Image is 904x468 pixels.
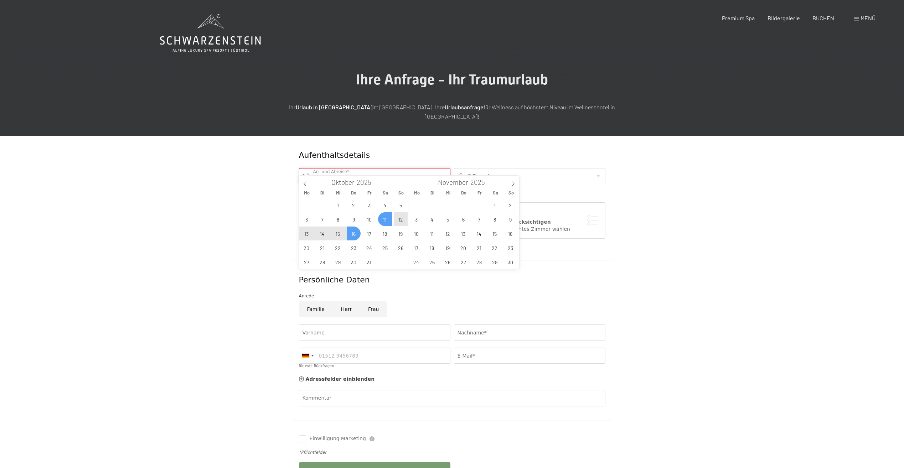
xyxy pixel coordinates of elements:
span: Oktober 29, 2025 [331,255,345,269]
span: Oktober 28, 2025 [315,255,329,269]
input: Year [468,178,492,186]
span: November 3, 2025 [409,212,423,226]
span: Fr [472,191,487,195]
input: 01512 3456789 [299,348,450,364]
div: Germany (Deutschland): +49 [299,348,316,363]
span: November 24, 2025 [409,255,423,269]
span: Einwilligung Marketing [310,435,366,442]
span: November 23, 2025 [503,241,517,255]
span: November 4, 2025 [425,212,439,226]
strong: Urlaub in [GEOGRAPHIC_DATA] [296,104,372,110]
span: November 6, 2025 [456,212,470,226]
span: November 9, 2025 [503,212,517,226]
span: Oktober 16, 2025 [347,227,361,240]
span: Sa [487,191,503,195]
span: Oktober 14, 2025 [315,227,329,240]
span: November 8, 2025 [488,212,502,226]
span: Mo [299,191,315,195]
span: November 18, 2025 [425,241,439,255]
span: Fr [362,191,377,195]
a: Bildergalerie [768,15,800,21]
span: November 19, 2025 [441,241,455,255]
span: November 11, 2025 [425,227,439,240]
div: Anrede [299,292,605,300]
span: Oktober 13, 2025 [300,227,314,240]
span: Sa [377,191,393,195]
span: Oktober 17, 2025 [362,227,376,240]
span: Oktober 1, 2025 [331,198,345,212]
span: Oktober 15, 2025 [331,227,345,240]
span: Oktober 31, 2025 [362,255,376,269]
a: Premium Spa [722,15,755,21]
span: Mi [330,191,346,195]
span: Oktober 4, 2025 [378,198,392,212]
span: So [393,191,409,195]
div: Ich möchte ein bestimmtes Zimmer wählen [461,226,598,233]
span: November 21, 2025 [472,241,486,255]
div: Persönliche Daten [299,275,605,286]
span: Mi [440,191,456,195]
span: November 14, 2025 [472,227,486,240]
input: Year [355,178,378,186]
span: November 2, 2025 [503,198,517,212]
a: BUCHEN [812,15,834,21]
span: November 27, 2025 [456,255,470,269]
span: Oktober 19, 2025 [394,227,408,240]
span: November 5, 2025 [441,212,455,226]
span: Oktober 22, 2025 [331,241,345,255]
span: Adressfelder einblenden [306,376,375,382]
span: Oktober 26, 2025 [394,241,408,255]
span: Oktober [331,179,355,186]
span: November 29, 2025 [488,255,502,269]
span: Oktober 20, 2025 [300,241,314,255]
span: Oktober 5, 2025 [394,198,408,212]
span: Di [425,191,440,195]
span: November 28, 2025 [472,255,486,269]
span: November 30, 2025 [503,255,517,269]
span: Oktober 27, 2025 [300,255,314,269]
span: Do [346,191,362,195]
div: Aufenthaltsdetails [299,150,554,161]
span: Oktober 24, 2025 [362,241,376,255]
strong: Urlaubsanfrage [445,104,484,110]
p: Ihr im [GEOGRAPHIC_DATA]. Ihre für Wellness auf höchstem Niveau im Wellnesshotel in [GEOGRAPHIC_D... [274,103,630,121]
label: für evtl. Rückfragen [299,364,334,368]
span: So [503,191,519,195]
span: November 25, 2025 [425,255,439,269]
span: Oktober 2, 2025 [347,198,361,212]
span: November 12, 2025 [441,227,455,240]
span: November 17, 2025 [409,241,423,255]
span: Di [315,191,330,195]
span: Oktober 12, 2025 [394,212,408,226]
span: Oktober 21, 2025 [315,241,329,255]
span: Oktober 3, 2025 [362,198,376,212]
span: Oktober 30, 2025 [347,255,361,269]
span: Mo [409,191,425,195]
span: November 15, 2025 [488,227,502,240]
span: November 7, 2025 [472,212,486,226]
span: Oktober 9, 2025 [347,212,361,226]
span: November 26, 2025 [441,255,455,269]
div: Zimmerwunsch berücksichtigen [461,219,598,226]
span: November 10, 2025 [409,227,423,240]
span: November 20, 2025 [456,241,470,255]
span: Oktober 23, 2025 [347,241,361,255]
span: Oktober 6, 2025 [300,212,314,226]
span: Oktober 18, 2025 [378,227,392,240]
span: Menü [861,15,875,21]
span: November 1, 2025 [488,198,502,212]
span: Oktober 8, 2025 [331,212,345,226]
span: November 16, 2025 [503,227,517,240]
span: November 13, 2025 [456,227,470,240]
span: November 22, 2025 [488,241,502,255]
span: Oktober 10, 2025 [362,212,376,226]
span: Do [456,191,472,195]
span: November [438,179,468,186]
span: Oktober 7, 2025 [315,212,329,226]
span: Oktober 25, 2025 [378,241,392,255]
div: *Pflichtfelder [299,449,605,456]
span: Ihre Anfrage - Ihr Traumurlaub [356,71,548,88]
